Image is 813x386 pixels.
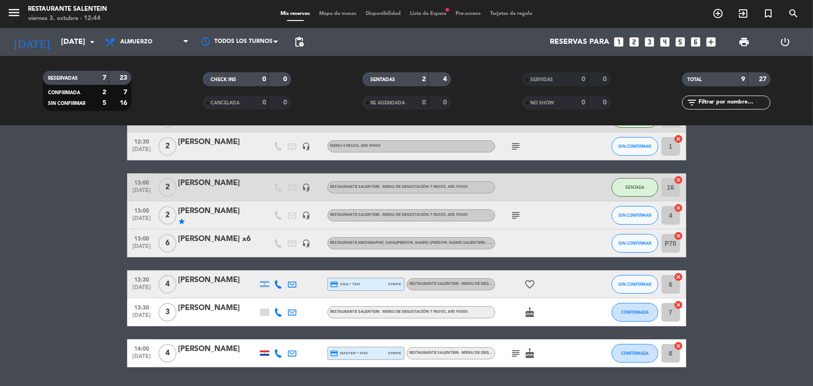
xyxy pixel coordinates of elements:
[446,185,468,189] span: , ARS 95000
[712,8,724,19] i: add_circle_outline
[618,144,651,149] span: SIN CONFIRMAR
[422,76,426,83] strong: 2
[120,75,129,81] strong: 23
[422,99,426,106] strong: 0
[178,302,258,314] div: [PERSON_NAME]
[582,99,586,106] strong: 0
[759,76,768,83] strong: 27
[674,300,683,310] i: cancel
[674,203,683,213] i: cancel
[525,279,536,290] i: favorite_border
[511,348,522,359] i: subject
[621,351,649,356] span: CONFIRMADA
[120,100,129,106] strong: 16
[788,8,799,19] i: search
[698,97,770,108] input: Filtrar por nombre...
[302,142,311,151] i: headset_mic
[178,343,258,355] div: [PERSON_NAME]
[330,241,544,245] span: RESTAURANTE [GEOGRAPHIC_DATA][PERSON_NAME] ([PERSON_NAME] Salentein) - Menú de Pasos
[705,36,717,48] i: add_box
[130,205,154,215] span: 13:00
[443,76,449,83] strong: 4
[674,231,683,241] i: cancel
[359,144,381,148] span: , ARS 90000
[511,141,522,152] i: subject
[531,101,554,105] span: NO SHOW
[123,89,129,96] strong: 7
[612,234,658,253] button: SIN CONFIRMAR
[410,351,526,355] span: RESTAURANTE SALENTEIN - Menu de Degustación 7 pasos
[688,77,702,82] span: TOTAL
[130,353,154,364] span: [DATE]
[302,239,311,248] i: headset_mic
[330,280,361,289] span: visa * 7547
[87,36,98,48] i: arrow_drop_down
[178,177,258,189] div: [PERSON_NAME]
[302,211,311,220] i: headset_mic
[302,183,311,192] i: headset_mic
[28,14,107,23] div: viernes 3. octubre - 12:44
[130,302,154,312] span: 13:30
[388,350,402,356] span: stripe
[371,77,396,82] span: SENTADAS
[48,90,81,95] span: CONFIRMADA
[178,218,186,225] i: star
[659,36,671,48] i: looks_4
[294,36,305,48] span: pending_actions
[211,77,237,82] span: CHECK INS
[130,243,154,254] span: [DATE]
[158,234,177,253] span: 6
[742,76,745,83] strong: 9
[314,11,361,16] span: Mapa de mesas
[158,178,177,197] span: 2
[158,275,177,294] span: 4
[130,187,154,198] span: [DATE]
[330,310,468,314] span: RESTAURANTE SALENTEIN - Menu de Degustación 7 pasos
[625,185,644,190] span: SENTADA
[361,11,405,16] span: Disponibilidad
[7,6,21,23] button: menu
[178,136,258,148] div: [PERSON_NAME]
[283,99,289,106] strong: 0
[130,274,154,284] span: 13:30
[130,343,154,353] span: 14:00
[443,99,449,106] strong: 0
[262,76,266,83] strong: 0
[738,36,750,48] span: print
[628,36,640,48] i: looks_two
[7,32,56,52] i: [DATE]
[618,213,651,218] span: SIN CONFIRMAR
[130,284,154,295] span: [DATE]
[613,36,625,48] i: looks_one
[330,213,468,217] span: RESTAURANTE SALENTEIN - Menu de Degustación 7 pasos
[674,175,683,185] i: cancel
[738,8,749,19] i: exit_to_app
[612,137,658,156] button: SIN CONFIRMAR
[446,310,468,314] span: , ARS 95000
[612,275,658,294] button: SIN CONFIRMAR
[405,11,451,16] span: Lista de Espera
[330,144,381,148] span: Menu 4 pasos
[276,11,314,16] span: Mis reservas
[603,99,608,106] strong: 0
[765,28,806,56] div: LOG OUT
[763,8,774,19] i: turned_in_not
[674,272,683,282] i: cancel
[262,99,266,106] strong: 0
[130,215,154,226] span: [DATE]
[618,282,651,287] span: SIN CONFIRMAR
[674,134,683,144] i: cancel
[330,280,339,289] i: credit_card
[612,344,658,363] button: CONFIRMADA
[485,11,537,16] span: Tarjetas de regalo
[48,101,86,106] span: SIN CONFIRMAR
[130,177,154,187] span: 13:00
[674,36,686,48] i: looks_5
[330,349,339,358] i: credit_card
[410,282,547,286] span: RESTAURANTE SALENTEIN - Menu de Degustación 7 pasos
[130,136,154,146] span: 12:30
[130,312,154,323] span: [DATE]
[211,101,240,105] span: CANCELADA
[130,233,154,243] span: 13:00
[48,76,78,81] span: RESERVADAS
